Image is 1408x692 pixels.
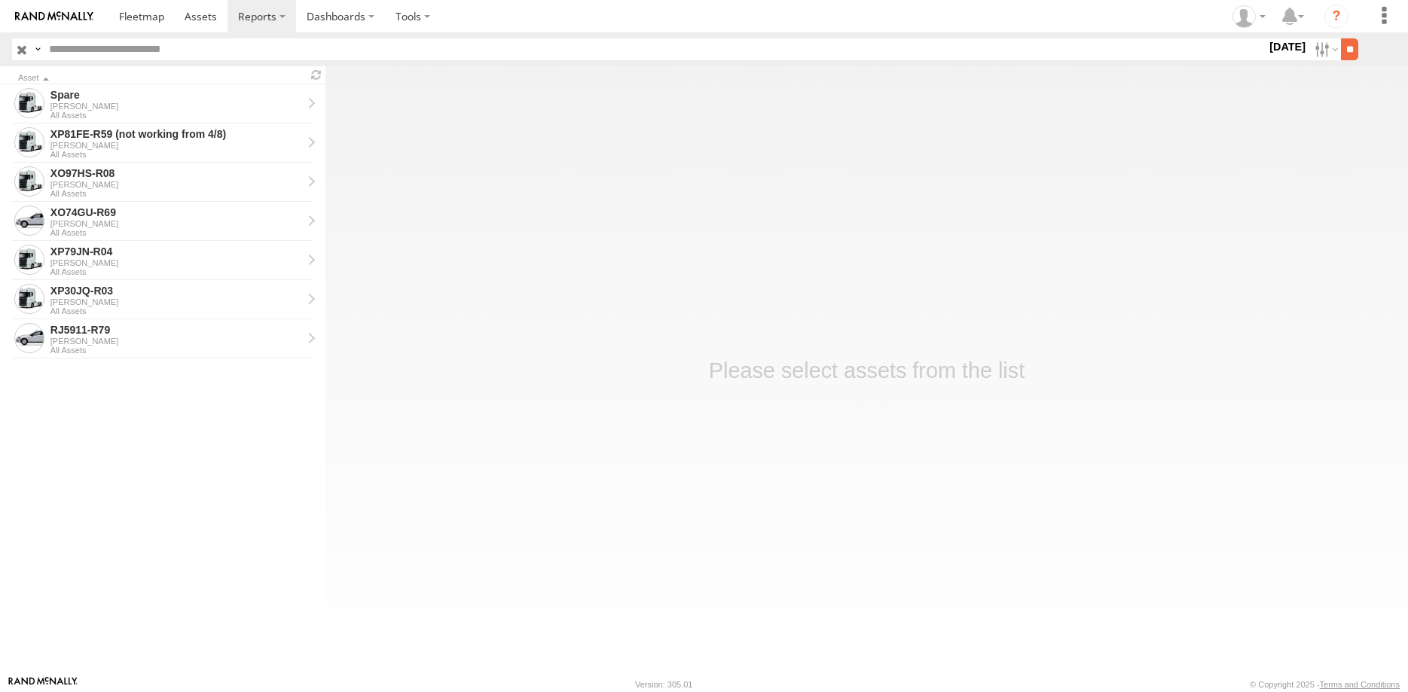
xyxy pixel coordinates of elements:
span: Refresh [307,68,325,82]
img: rand-logo.svg [15,11,93,22]
div: Quang Thomas [1227,5,1271,28]
div: [PERSON_NAME] [50,337,302,346]
div: Spare - View Asset History [50,88,302,102]
a: Terms and Conditions [1320,680,1400,689]
label: [DATE] [1266,38,1309,55]
div: [PERSON_NAME] [50,297,302,306]
div: All Assets [50,150,302,159]
div: Click to Sort [18,75,301,82]
a: Visit our Website [8,677,78,692]
div: [PERSON_NAME] [50,102,302,111]
label: Search Query [32,38,44,60]
div: XP81FE-R59 (not working from 4/8) - View Asset History [50,127,302,141]
div: All Assets [50,306,302,316]
div: All Assets [50,111,302,120]
div: [PERSON_NAME] [50,258,302,267]
label: Search Filter Options [1309,38,1341,60]
div: [PERSON_NAME] [50,141,302,150]
div: Version: 305.01 [635,680,692,689]
div: RJ5911-R79 - View Asset History [50,323,302,337]
div: © Copyright 2025 - [1250,680,1400,689]
div: All Assets [50,346,302,355]
div: [PERSON_NAME] [50,219,302,228]
div: All Assets [50,267,302,276]
div: All Assets [50,228,302,237]
div: XP79JN-R04 - View Asset History [50,245,302,258]
div: XP30JQ-R03 - View Asset History [50,284,302,297]
i: ? [1324,5,1348,29]
div: XO74GU-R69 - View Asset History [50,206,302,219]
div: [PERSON_NAME] [50,180,302,189]
div: XO97HS-R08 - View Asset History [50,166,302,180]
div: All Assets [50,189,302,198]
